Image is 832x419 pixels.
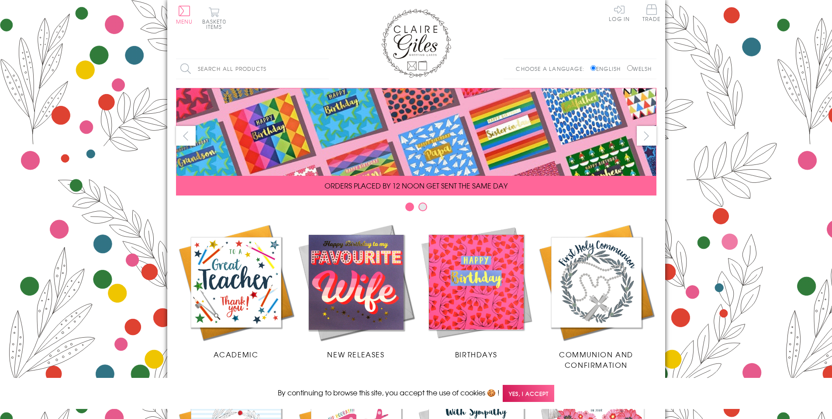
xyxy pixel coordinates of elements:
[327,349,384,360] span: New Releases
[503,385,554,402] span: Yes, I accept
[325,180,507,191] span: ORDERS PLACED BY 12 NOON GET SENT THE SAME DAY
[320,59,329,79] input: Search
[637,126,656,146] button: next
[590,65,625,73] label: English
[176,6,193,24] button: Menu
[642,4,661,23] a: Trade
[296,222,416,360] a: New Releases
[559,349,633,370] span: Communion and Confirmation
[455,349,497,360] span: Birthdays
[381,9,451,78] img: Claire Giles Greetings Cards
[536,222,656,370] a: Communion and Confirmation
[627,65,652,73] label: Welsh
[176,202,656,216] div: Carousel Pagination
[176,222,296,360] a: Academic
[642,4,661,21] span: Trade
[416,222,536,360] a: Birthdays
[609,4,630,21] a: Log In
[214,349,259,360] span: Academic
[516,65,589,73] p: Choose a language:
[202,7,226,29] button: Basket0 items
[176,126,196,146] button: prev
[405,203,414,211] button: Carousel Page 1 (Current Slide)
[590,65,596,71] input: English
[418,203,427,211] button: Carousel Page 2
[627,65,633,71] input: Welsh
[206,17,226,31] span: 0 items
[176,17,193,25] span: Menu
[176,59,329,79] input: Search all products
